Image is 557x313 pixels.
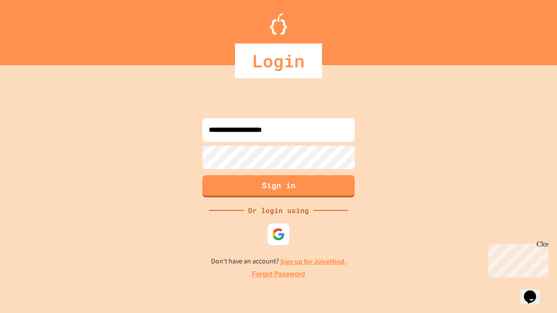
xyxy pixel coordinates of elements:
div: Login [235,43,322,78]
button: Sign in [202,175,355,197]
a: Forgot Password [252,269,305,280]
div: Chat with us now!Close [3,3,60,55]
iframe: chat widget [520,278,548,304]
p: Don't have an account? [211,256,346,267]
img: google-icon.svg [272,228,285,241]
a: Sign up for JuiceMind. [280,257,346,266]
iframe: chat widget [485,240,548,277]
div: Or login using [244,205,313,216]
img: Logo.svg [270,13,287,35]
